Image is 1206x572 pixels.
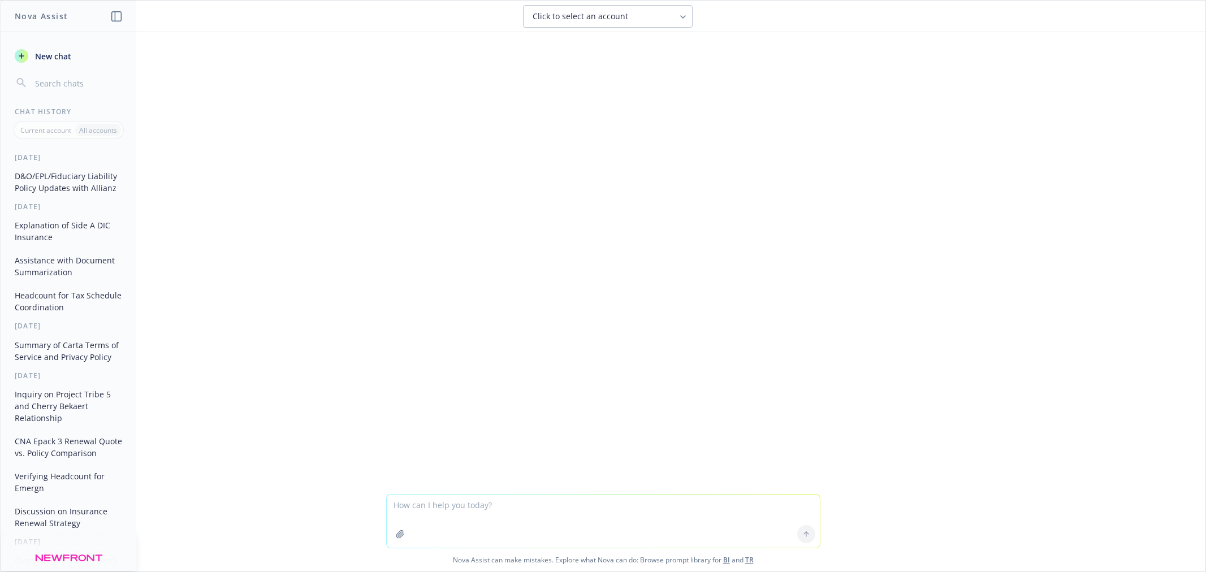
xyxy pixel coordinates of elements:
[10,432,127,462] button: CNA Epack 3 Renewal Quote vs. Policy Comparison
[79,125,117,135] p: All accounts
[33,75,123,91] input: Search chats
[1,321,136,331] div: [DATE]
[5,548,1201,571] span: Nova Assist can make mistakes. Explore what Nova can do: Browse prompt library for and
[745,555,754,565] a: TR
[10,286,127,317] button: Headcount for Tax Schedule Coordination
[1,371,136,380] div: [DATE]
[1,153,136,162] div: [DATE]
[15,10,68,22] h1: Nova Assist
[10,251,127,281] button: Assistance with Document Summarization
[10,385,127,427] button: Inquiry on Project Tribe 5 and Cherry Bekaert Relationship
[1,202,136,211] div: [DATE]
[10,46,127,66] button: New chat
[10,502,127,532] button: Discussion on Insurance Renewal Strategy
[10,167,127,197] button: D&O/EPL/Fiduciary Liability Policy Updates with Allianz
[10,336,127,366] button: Summary of Carta Terms of Service and Privacy Policy
[20,125,71,135] p: Current account
[10,216,127,246] button: Explanation of Side A DIC Insurance
[533,11,628,22] span: Click to select an account
[523,5,693,28] button: Click to select an account
[723,555,730,565] a: BI
[1,537,136,547] div: [DATE]
[33,50,71,62] span: New chat
[1,107,136,116] div: Chat History
[10,467,127,497] button: Verifying Headcount for Emergn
